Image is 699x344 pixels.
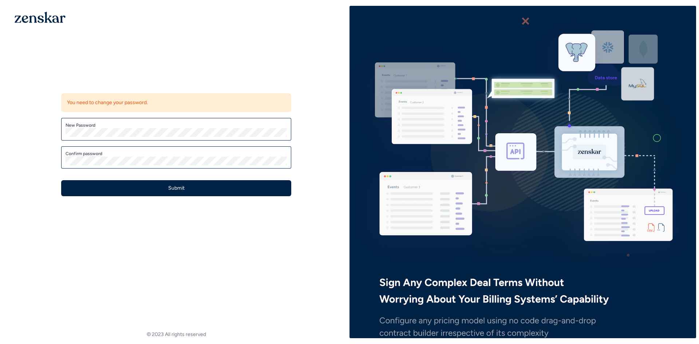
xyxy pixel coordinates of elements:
label: Confirm password [66,151,287,157]
div: You need to change your password. [61,93,291,112]
button: Submit [61,180,291,196]
label: New Password [66,122,287,128]
img: 1OGAJ2xQqyY4LXKgY66KYq0eOWRCkrZdAb3gUhuVAqdWPZE9SRJmCz+oDMSn4zDLXe31Ii730ItAGKgCKgCCgCikA4Av8PJUP... [15,12,66,23]
footer: © 2023 All rights reserved [3,331,349,338]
